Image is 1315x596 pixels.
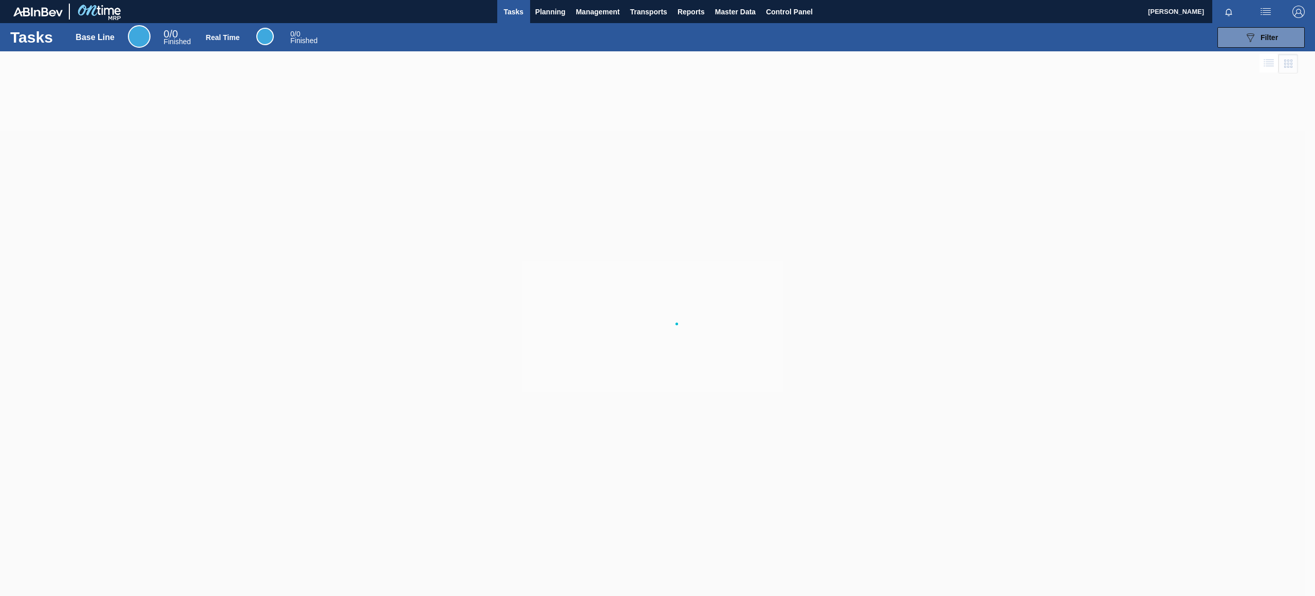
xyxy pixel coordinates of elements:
span: Management [576,6,620,18]
h1: Tasks [10,31,61,43]
span: 0 [290,30,294,38]
img: TNhmsLtSVTkK8tSr43FrP2fwEKptu5GPRR3wAAAABJRU5ErkJggg== [13,7,63,16]
div: Base Line [164,30,191,45]
span: Control Panel [766,6,813,18]
span: Finished [164,37,191,46]
button: Notifications [1212,5,1245,19]
div: Real Time [290,31,317,44]
div: Base Line [76,33,115,42]
span: Filter [1261,33,1278,42]
span: 0 [164,28,170,40]
span: Reports [678,6,705,18]
span: Finished [290,36,317,45]
span: / 0 [290,30,300,38]
div: Real Time [206,33,240,42]
button: Filter [1217,27,1305,48]
span: Tasks [502,6,525,18]
span: / 0 [164,28,178,40]
div: Real Time [256,28,274,45]
span: Transports [630,6,667,18]
img: Logout [1292,6,1305,18]
span: Planning [535,6,566,18]
div: Base Line [128,25,151,48]
span: Master Data [715,6,756,18]
img: userActions [1260,6,1272,18]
